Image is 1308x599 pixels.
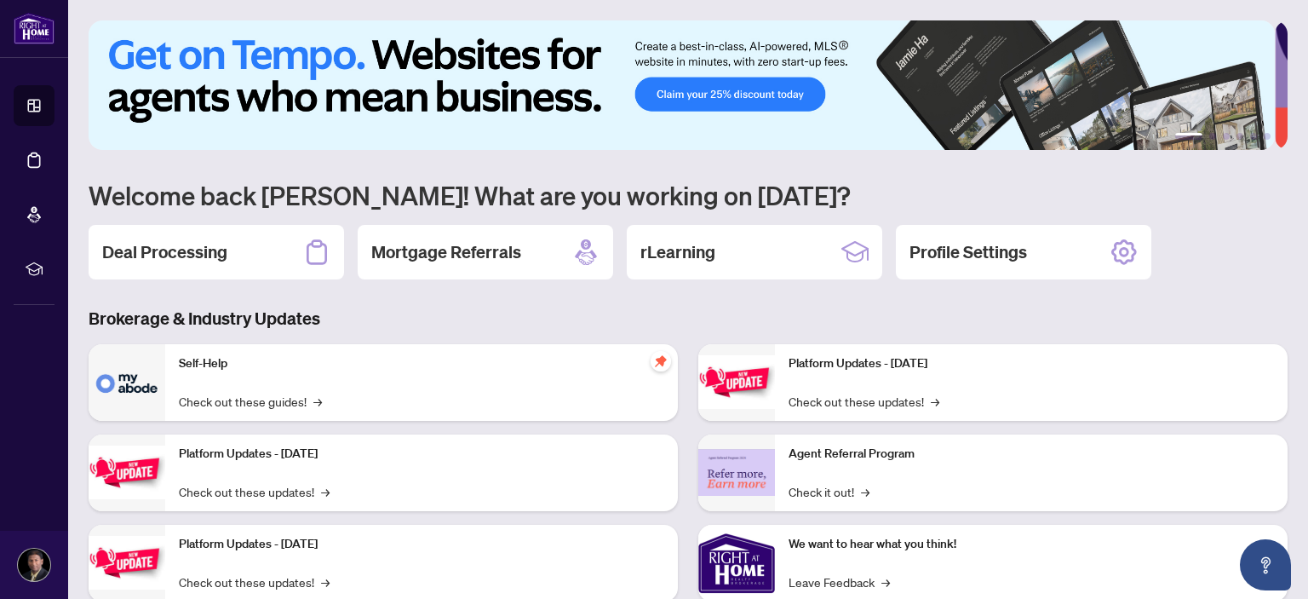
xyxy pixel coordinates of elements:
button: 3 [1223,133,1230,140]
span: → [321,573,330,591]
a: Check it out!→ [789,482,869,501]
img: Agent Referral Program [698,449,775,496]
img: Slide 0 [89,20,1275,150]
a: Leave Feedback→ [789,573,890,591]
p: Platform Updates - [DATE] [179,535,664,554]
h1: Welcome back [PERSON_NAME]! What are you working on [DATE]? [89,179,1288,211]
span: → [321,482,330,501]
span: → [313,392,322,411]
h2: Deal Processing [102,240,227,264]
p: Platform Updates - [DATE] [179,445,664,464]
a: Check out these guides!→ [179,392,322,411]
p: Self-Help [179,354,664,373]
span: → [881,573,890,591]
a: Check out these updates!→ [179,573,330,591]
button: 5 [1250,133,1257,140]
img: Platform Updates - July 21, 2025 [89,536,165,590]
a: Check out these updates!→ [179,482,330,501]
img: Platform Updates - June 23, 2025 [698,355,775,409]
img: Self-Help [89,344,165,421]
img: Profile Icon [18,549,50,581]
span: → [861,482,869,501]
button: 6 [1264,133,1271,140]
img: Platform Updates - September 16, 2025 [89,446,165,499]
button: 2 [1209,133,1216,140]
h3: Brokerage & Industry Updates [89,307,1288,331]
p: We want to hear what you think! [789,535,1274,554]
button: Open asap [1240,539,1291,590]
img: logo [14,13,54,44]
h2: rLearning [640,240,715,264]
p: Platform Updates - [DATE] [789,354,1274,373]
button: 1 [1175,133,1202,140]
span: → [931,392,939,411]
button: 4 [1236,133,1243,140]
p: Agent Referral Program [789,445,1274,464]
a: Check out these updates!→ [789,392,939,411]
h2: Mortgage Referrals [371,240,521,264]
span: pushpin [651,351,671,371]
h2: Profile Settings [909,240,1027,264]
